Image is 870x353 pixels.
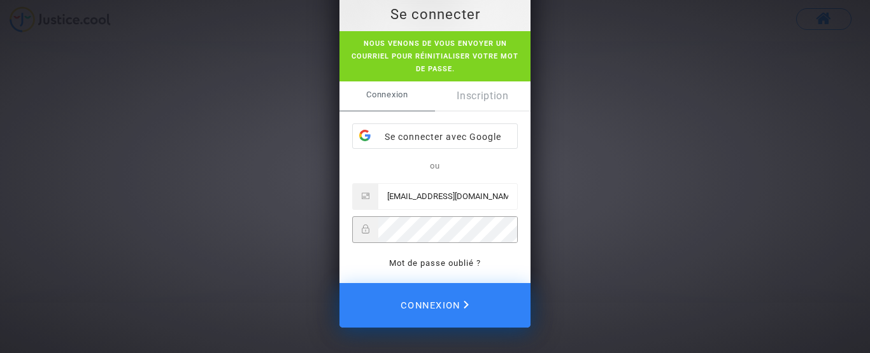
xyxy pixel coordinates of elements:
[339,81,435,108] span: Connexion
[353,124,517,149] div: Se connecter avec Google
[430,161,440,170] span: ou
[378,184,517,209] input: Email
[389,258,481,268] a: Mot de passe oublié ?
[352,39,518,73] span: Nous venons de vous envoyer un courriel pour réinitialiser votre mot de passe.
[435,81,531,111] a: Inscription
[339,283,531,328] button: Connexion
[346,5,524,24] div: Se connecter
[401,291,469,319] span: Connexion
[378,217,517,242] input: Password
